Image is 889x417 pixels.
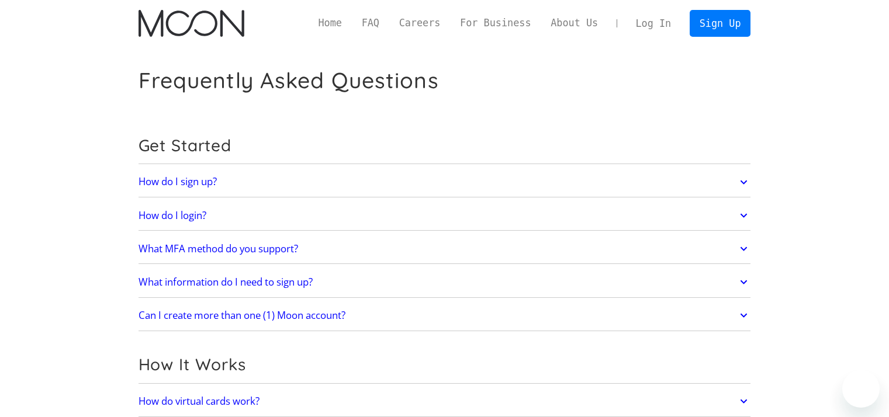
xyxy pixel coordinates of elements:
[139,355,751,374] h2: How It Works
[139,10,244,37] a: home
[139,270,751,294] a: What information do I need to sign up?
[139,210,206,221] h2: How do I login?
[139,310,345,321] h2: Can I create more than one (1) Moon account?
[389,16,450,30] a: Careers
[139,176,217,187] h2: How do I sign up?
[139,243,298,255] h2: What MFA method do you support?
[309,16,352,30] a: Home
[352,16,389,30] a: FAQ
[450,16,541,30] a: For Business
[626,11,681,36] a: Log In
[690,10,750,36] a: Sign Up
[541,16,608,30] a: About Us
[139,237,751,261] a: What MFA method do you support?
[139,170,751,194] a: How do I sign up?
[139,135,751,155] h2: Get Started
[139,67,439,93] h1: Frequently Asked Questions
[139,276,313,288] h2: What information do I need to sign up?
[139,395,260,407] h2: How do virtual cards work?
[139,203,751,228] a: How do I login?
[842,370,880,408] iframe: Bouton de lancement de la fenêtre de messagerie
[139,10,244,37] img: Moon Logo
[139,303,751,328] a: Can I create more than one (1) Moon account?
[139,389,751,413] a: How do virtual cards work?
